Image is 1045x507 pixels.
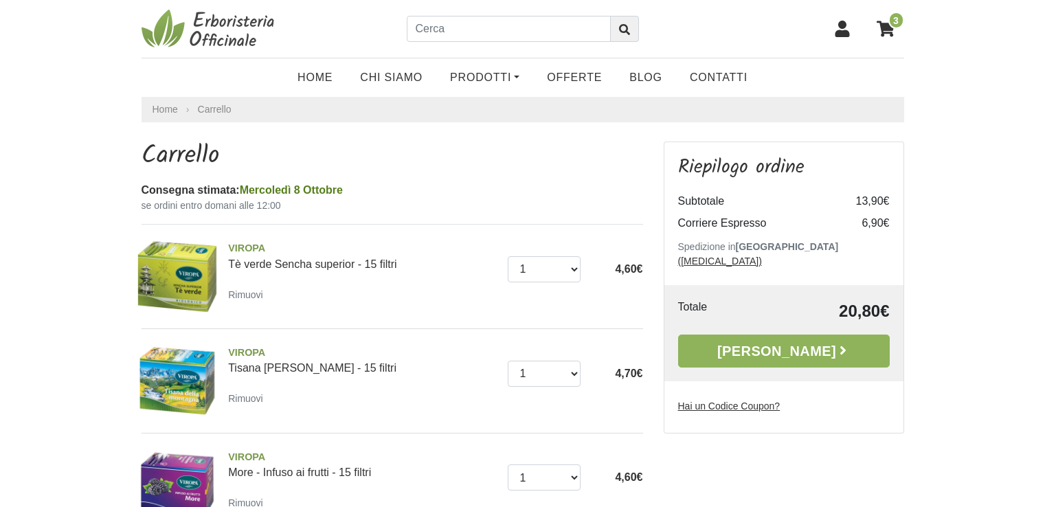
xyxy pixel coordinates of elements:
[228,450,497,479] a: VIROPAMore - Infuso ai frutti - 15 filtri
[616,64,676,91] a: Blog
[142,199,643,213] small: se ordini entro domani alle 12:00
[436,64,533,91] a: Prodotti
[407,16,611,42] input: Cerca
[142,142,643,171] h1: Carrello
[346,64,436,91] a: Chi Siamo
[678,399,780,414] label: Hai un Codice Coupon?
[835,212,890,234] td: 6,90€
[228,286,269,303] a: Rimuovi
[615,263,642,275] span: 4,60€
[756,299,890,324] td: 20,80€
[198,104,232,115] a: Carrello
[137,236,218,317] img: Tè verde Sencha superior - 15 filtri
[678,190,835,212] td: Subtotale
[228,289,263,300] small: Rimuovi
[678,240,890,269] p: Spedizione in
[284,64,346,91] a: Home
[678,212,835,234] td: Corriere Espresso
[678,335,890,368] a: [PERSON_NAME]
[736,241,839,252] b: [GEOGRAPHIC_DATA]
[142,182,643,199] div: Consegna stimata:
[835,190,890,212] td: 13,90€
[228,346,497,361] span: VIROPA
[228,241,497,270] a: VIROPATè verde Sencha superior - 15 filtri
[228,393,263,404] small: Rimuovi
[678,401,780,412] u: Hai un Codice Coupon?
[153,102,178,117] a: Home
[888,12,904,29] span: 3
[137,340,218,422] img: Tisana della montagna - 15 filtri
[678,299,756,324] td: Totale
[142,8,279,49] img: Erboristeria Officinale
[228,390,269,407] a: Rimuovi
[676,64,761,91] a: Contatti
[228,450,497,465] span: VIROPA
[870,12,904,46] a: 3
[678,156,890,179] h3: Riepilogo ordine
[533,64,616,91] a: OFFERTE
[615,471,642,483] span: 4,60€
[228,241,497,256] span: VIROPA
[615,368,642,379] span: 4,70€
[228,346,497,374] a: VIROPATisana [PERSON_NAME] - 15 filtri
[240,184,343,196] span: Mercoledì 8 Ottobre
[142,97,904,122] nav: breadcrumb
[678,256,762,267] a: ([MEDICAL_DATA])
